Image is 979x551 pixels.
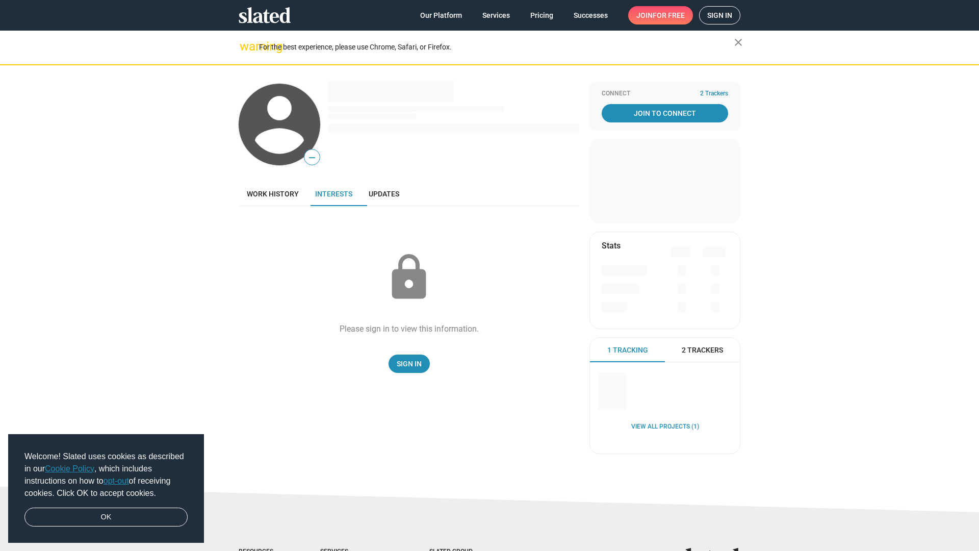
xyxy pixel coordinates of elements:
span: 2 Trackers [700,90,728,98]
span: Welcome! Slated uses cookies as described in our , which includes instructions on how to of recei... [24,450,188,499]
mat-card-title: Stats [602,240,621,251]
a: Joinfor free [628,6,693,24]
span: for free [653,6,685,24]
div: Please sign in to view this information. [340,323,479,334]
span: Interests [315,190,352,198]
span: Join [636,6,685,24]
span: Sign In [397,355,422,373]
a: Interests [307,182,360,206]
mat-icon: close [732,36,744,48]
span: Updates [369,190,399,198]
span: Successes [574,6,608,24]
mat-icon: lock [383,252,434,303]
span: — [304,151,320,164]
span: Sign in [707,7,732,24]
div: For the best experience, please use Chrome, Safari, or Firefox. [259,40,734,54]
a: dismiss cookie message [24,508,188,527]
div: Connect [602,90,728,98]
mat-icon: warning [240,40,252,53]
a: Updates [360,182,407,206]
a: opt-out [104,477,129,485]
a: Services [474,6,518,24]
a: Cookie Policy [45,464,94,473]
a: Sign in [699,6,740,24]
a: Successes [565,6,616,24]
span: 2 Trackers [682,345,723,355]
span: Services [482,6,510,24]
div: cookieconsent [8,434,204,543]
span: Join To Connect [604,104,726,122]
a: Our Platform [412,6,470,24]
a: Work history [239,182,307,206]
a: Sign In [389,355,430,373]
span: Pricing [530,6,553,24]
span: 1 Tracking [607,345,648,355]
a: Join To Connect [602,104,728,122]
span: Our Platform [420,6,462,24]
span: Work history [247,190,299,198]
a: View all Projects (1) [631,423,699,431]
a: Pricing [522,6,561,24]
